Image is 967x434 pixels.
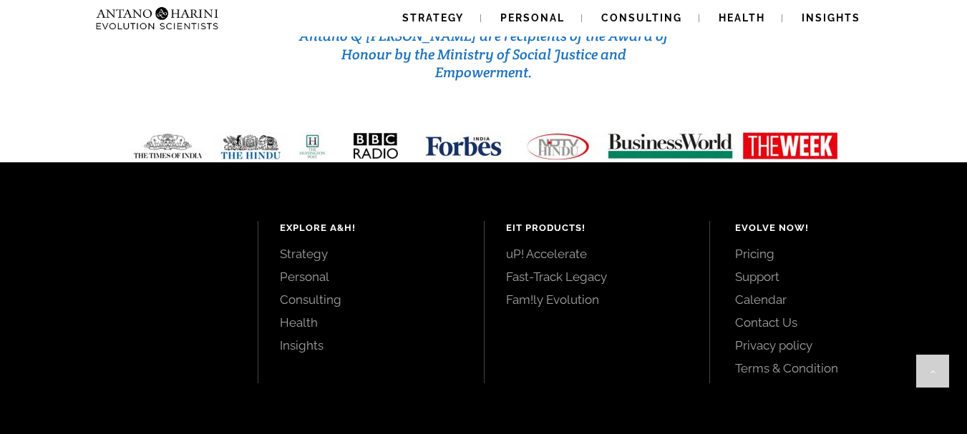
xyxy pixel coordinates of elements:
[601,12,682,24] span: Consulting
[280,246,462,262] a: Strategy
[506,221,688,235] h4: EIT Products!
[295,27,673,82] h3: Antano & [PERSON_NAME] are recipients of the Award of Honour by the Ministry of Social Justice an...
[735,315,935,330] a: Contact Us
[280,292,462,307] a: Consulting
[280,315,462,330] a: Health
[719,12,765,24] span: Health
[500,12,565,24] span: Personal
[506,246,688,262] a: uP! Accelerate
[735,269,935,285] a: Support
[506,269,688,285] a: Fast-Track Legacy
[735,292,935,307] a: Calendar
[735,360,935,376] a: Terms & Condition
[402,12,464,24] span: Strategy
[735,337,935,353] a: Privacy policy
[506,292,688,307] a: Fam!ly Evolution
[280,337,462,353] a: Insights
[117,132,850,161] img: Media-Strip
[735,246,935,262] a: Pricing
[280,221,462,235] h4: Explore A&H!
[280,269,462,285] a: Personal
[735,221,935,235] h4: Evolve Now!
[802,12,860,24] span: Insights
